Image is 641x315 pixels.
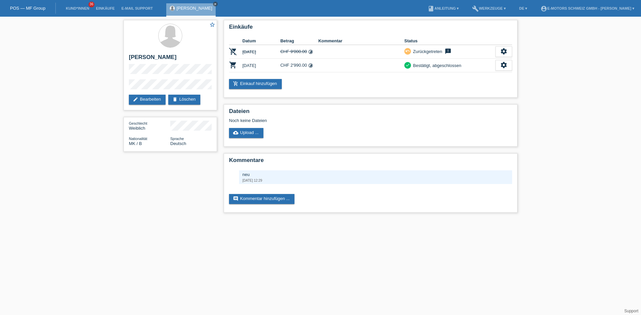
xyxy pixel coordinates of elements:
[428,5,434,12] i: book
[405,49,410,53] i: undo
[88,2,94,7] span: 36
[214,2,217,6] i: close
[209,22,215,28] i: star_border
[177,6,212,11] a: [PERSON_NAME]
[170,137,184,141] span: Sprache
[537,6,638,10] a: account_circleE-Motors Schweiz GmbH - [PERSON_NAME] ▾
[242,172,509,177] div: neu
[233,130,238,135] i: cloud_upload
[233,81,238,86] i: add_shopping_cart
[472,5,479,12] i: build
[242,37,280,45] th: Datum
[411,48,442,55] div: Zurückgetreten
[469,6,509,10] a: buildWerkzeuge ▾
[133,97,138,102] i: edit
[404,37,495,45] th: Status
[516,6,530,10] a: DE ▾
[129,54,212,64] h2: [PERSON_NAME]
[209,22,215,29] a: star_border
[308,63,313,68] i: 24 Raten
[168,95,200,105] a: deleteLöschen
[242,179,509,182] div: [DATE] 12:29
[280,59,318,72] td: CHF 2'990.00
[118,6,156,10] a: E-Mail Support
[129,121,147,125] span: Geschlecht
[129,95,166,105] a: editBearbeiten
[229,24,512,34] h2: Einkäufe
[444,48,452,55] i: feedback
[405,63,410,67] i: check
[172,97,178,102] i: delete
[308,49,313,54] i: 24 Raten
[229,118,433,123] div: Noch keine Dateien
[280,45,318,59] td: CHF 9'000.00
[411,62,461,69] div: Bestätigt, abgeschlossen
[541,5,547,12] i: account_circle
[10,6,45,11] a: POS — MF Group
[62,6,92,10] a: Kund*innen
[229,108,512,118] h2: Dateien
[129,121,170,131] div: Weiblich
[229,79,282,89] a: add_shopping_cartEinkauf hinzufügen
[280,37,318,45] th: Betrag
[242,59,280,72] td: [DATE]
[129,141,142,146] span: Mazedonien / B / 16.06.2018
[129,137,147,141] span: Nationalität
[500,48,507,55] i: settings
[624,309,638,313] a: Support
[500,61,507,69] i: settings
[242,45,280,59] td: [DATE]
[229,61,237,69] i: POSP00026205
[229,128,263,138] a: cloud_uploadUpload ...
[170,141,186,146] span: Deutsch
[92,6,118,10] a: Einkäufe
[229,194,294,204] a: commentKommentar hinzufügen ...
[229,47,237,55] i: POSP00026201
[318,37,404,45] th: Kommentar
[233,196,238,201] i: comment
[424,6,462,10] a: bookAnleitung ▾
[229,157,512,167] h2: Kommentare
[213,2,218,6] a: close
